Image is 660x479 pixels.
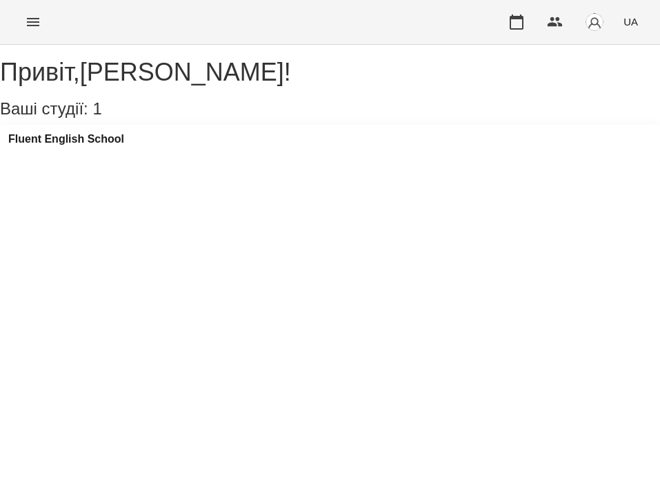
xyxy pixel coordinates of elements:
span: 1 [92,99,101,118]
img: avatar_s.png [585,12,604,32]
button: UA [618,9,643,34]
span: UA [623,14,638,29]
a: Fluent English School [8,133,124,145]
button: Menu [17,6,50,39]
